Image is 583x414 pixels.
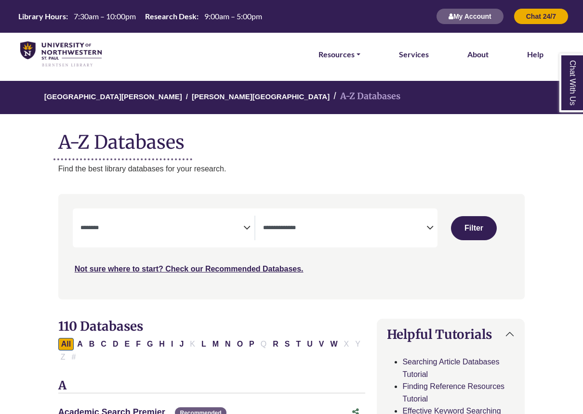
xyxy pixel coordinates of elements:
[527,48,543,61] a: Help
[514,12,569,20] a: Chat 24/7
[86,338,98,350] button: Filter Results B
[451,216,497,240] button: Submit for Search Results
[20,41,102,67] img: library_home
[58,194,525,299] nav: Search filters
[14,11,266,20] table: Hours Today
[377,319,524,349] button: Helpful Tutorials
[58,339,364,361] div: Alpha-list to filter by first letter of database name
[263,225,426,233] textarea: Search
[436,8,504,25] button: My Account
[144,338,156,350] button: Filter Results G
[402,358,499,378] a: Searching Article Databases Tutorial
[330,90,400,103] li: A-Z Databases
[98,338,109,350] button: Filter Results C
[14,11,266,22] a: Hours Today
[58,379,366,393] h3: A
[199,338,209,350] button: Filter Results L
[270,338,281,350] button: Filter Results R
[141,11,199,21] th: Research Desk:
[110,338,121,350] button: Filter Results D
[204,12,262,21] span: 9:00am – 5:00pm
[514,8,569,25] button: Chat 24/7
[156,338,168,350] button: Filter Results H
[74,338,86,350] button: Filter Results A
[327,338,340,350] button: Filter Results W
[318,48,360,61] a: Resources
[304,338,316,350] button: Filter Results U
[133,338,144,350] button: Filter Results F
[402,382,504,403] a: Finding Reference Resources Tutorial
[80,225,244,233] textarea: Search
[58,318,143,334] span: 110 Databases
[282,338,293,350] button: Filter Results S
[246,338,257,350] button: Filter Results P
[436,12,504,20] a: My Account
[316,338,327,350] button: Filter Results V
[58,163,525,175] p: Find the best library databases for your research.
[210,338,222,350] button: Filter Results M
[14,11,68,21] th: Library Hours:
[222,338,234,350] button: Filter Results N
[58,124,525,153] h1: A-Z Databases
[58,81,525,114] nav: breadcrumb
[75,265,304,273] a: Not sure where to start? Check our Recommended Databases.
[293,338,304,350] button: Filter Results T
[467,48,489,61] a: About
[192,91,330,101] a: [PERSON_NAME][GEOGRAPHIC_DATA]
[234,338,246,350] button: Filter Results O
[168,338,176,350] button: Filter Results I
[176,338,186,350] button: Filter Results J
[58,338,74,350] button: All
[399,48,429,61] a: Services
[44,91,182,101] a: [GEOGRAPHIC_DATA][PERSON_NAME]
[74,12,136,21] span: 7:30am – 10:00pm
[121,338,132,350] button: Filter Results E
